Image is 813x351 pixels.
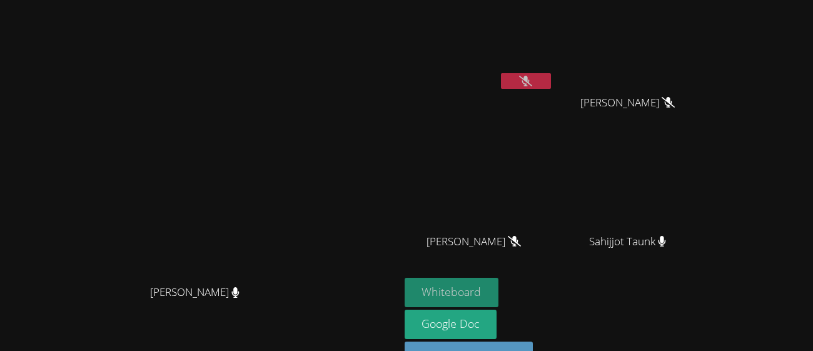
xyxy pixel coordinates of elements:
[405,278,499,307] button: Whiteboard
[589,233,666,251] span: Sahijjot Taunk
[405,310,497,339] a: Google Doc
[580,94,675,112] span: [PERSON_NAME]
[427,233,521,251] span: [PERSON_NAME]
[150,283,240,302] span: [PERSON_NAME]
